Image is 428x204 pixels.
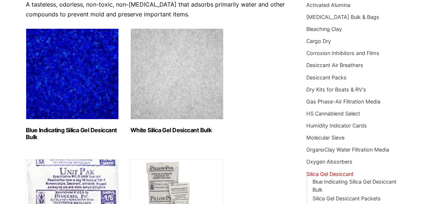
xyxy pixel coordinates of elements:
[306,74,347,81] a: Desiccant Packs
[130,127,223,134] h2: White Silica Gel Desiccant Bulk
[306,38,331,44] a: Cargo Dry
[306,98,380,105] a: Gas Phase-Air Filtration Media
[26,127,119,141] h2: Blue Indicating Silica Gel Desiccant Bulk
[306,26,342,32] a: Bleaching Clay
[306,146,389,153] a: OrganoClay Water Filtration Media
[306,110,360,117] a: HS Cannablend Select
[26,28,119,119] img: Blue Indicating Silica Gel Desiccant Bulk
[306,158,352,165] a: Oxygen Absorbers
[306,2,350,8] a: Activated Alumina
[130,28,223,119] img: White Silica Gel Desiccant Bulk
[130,28,223,134] a: Visit product category White Silica Gel Desiccant Bulk
[306,62,363,68] a: Desiccant Air Breathers
[306,122,367,129] a: Humidity Indicator Cards
[306,14,379,20] a: [MEDICAL_DATA] Bulk & Bags
[312,195,381,201] a: Silica Gel Desiccant Packets
[26,28,119,141] a: Visit product category Blue Indicating Silica Gel Desiccant Bulk
[306,86,366,93] a: Dry Kits for Boats & RV's
[306,50,379,56] a: Corrosion Inhibitors and Films
[306,134,344,141] a: Molecular Sieve
[306,171,354,177] a: Silica Gel Desiccant
[312,178,396,193] a: Blue Indicating Silica Gel Desiccant Bulk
